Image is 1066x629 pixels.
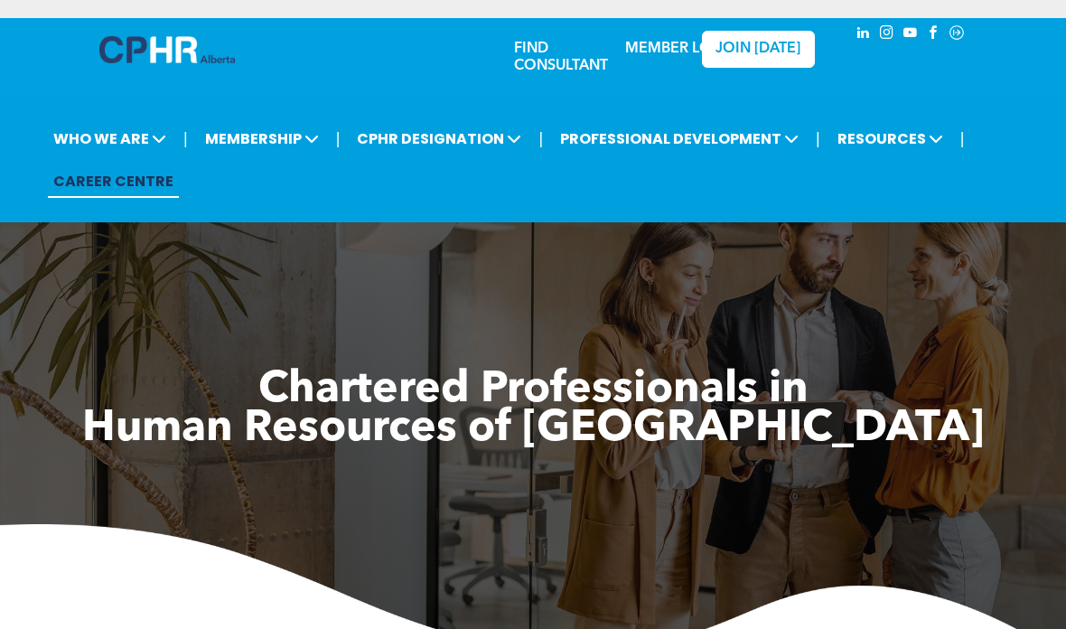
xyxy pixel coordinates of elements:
[555,122,804,155] span: PROFESSIONAL DEVELOPMENT
[715,41,800,58] span: JOIN [DATE]
[538,120,543,157] li: |
[48,122,172,155] span: WHO WE ARE
[99,36,235,63] img: A blue and white logo for cp alberta
[923,23,943,47] a: facebook
[960,120,965,157] li: |
[816,120,820,157] li: |
[351,122,527,155] span: CPHR DESIGNATION
[832,122,949,155] span: RESOURCES
[48,164,179,198] a: CAREER CENTRE
[947,23,967,47] a: Social network
[200,122,324,155] span: MEMBERSHIP
[183,120,188,157] li: |
[853,23,873,47] a: linkedin
[258,369,809,412] span: Chartered Professionals in
[625,42,738,56] a: MEMBER LOGIN
[702,31,815,68] a: JOIN [DATE]
[876,23,896,47] a: instagram
[82,408,984,451] span: Human Resources of [GEOGRAPHIC_DATA]
[900,23,920,47] a: youtube
[336,120,341,157] li: |
[514,42,608,73] a: FIND CONSULTANT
